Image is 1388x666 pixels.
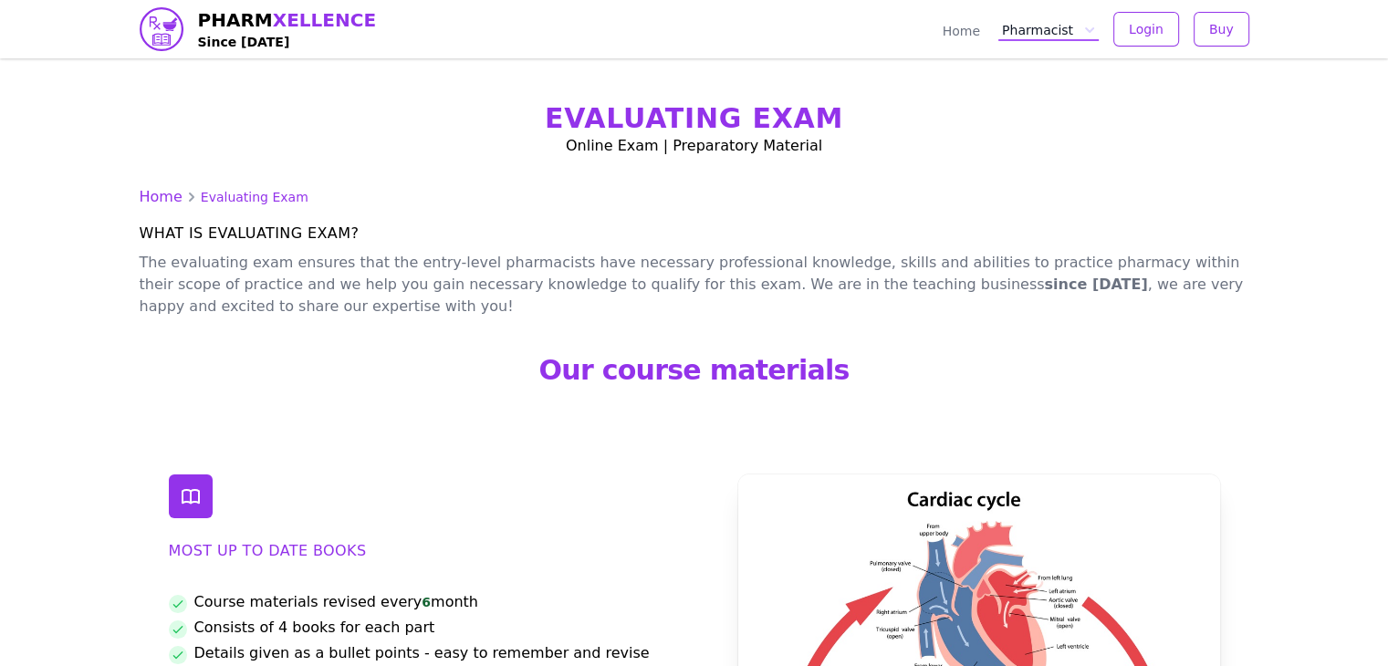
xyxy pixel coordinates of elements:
a: Evaluating Exam [201,188,308,206]
span: 6 [422,593,431,611]
span: XELLENCE [273,9,376,31]
h1: Evaluating Exam [140,102,1249,135]
b: since [DATE] [1044,276,1147,293]
a: Home [939,18,984,40]
h2: Most up to date books [169,540,651,562]
img: PharmXellence logo [140,7,183,51]
span: Consists of 4 books for each part [194,617,435,639]
p: Online Exam | Preparatory Material [140,135,1249,157]
span: Buy [1209,20,1234,38]
button: Login [1113,12,1179,47]
h4: Since [DATE] [198,33,377,51]
span: PHARM [198,7,377,33]
span: Course materials revised every month [194,591,478,613]
h2: What is evaluating exam? [140,223,1249,245]
h2: Our course materials [140,325,1249,416]
span: Login [1129,20,1164,38]
nav: Breadcrumb [140,186,1249,208]
a: Home [140,188,183,205]
button: Buy [1194,12,1249,47]
p: The evaluating exam ensures that the entry-level pharmacists have necessary professional knowledg... [140,252,1249,317]
span: Details given as a bullet points - easy to remember and revise [194,642,650,664]
button: Pharmacist [998,17,1099,41]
